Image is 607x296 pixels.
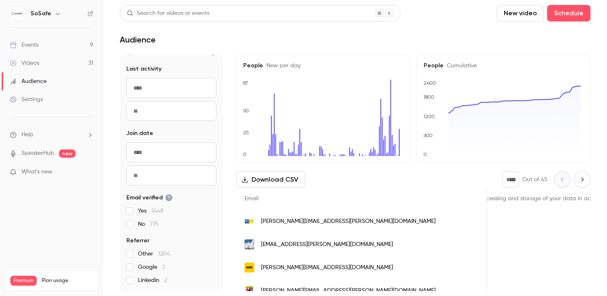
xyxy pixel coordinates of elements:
[59,149,76,158] span: new
[21,130,33,139] span: Help
[423,94,434,100] text: 1800
[126,129,153,137] span: Join date
[126,166,216,185] input: To
[10,95,43,104] div: Settings
[243,130,249,135] text: 25
[31,9,51,18] h6: SoSafe
[10,41,38,49] div: Events
[126,142,216,162] input: From
[162,264,165,270] span: 2
[10,59,39,67] div: Videos
[261,263,393,272] span: [PERSON_NAME][EMAIL_ADDRESS][DOMAIN_NAME]
[164,277,167,283] span: 2
[21,168,52,176] span: What's new
[126,101,216,121] input: To
[244,286,254,296] img: rhein-lahn.rlp.de
[497,5,544,21] button: New video
[243,108,249,114] text: 50
[443,63,477,69] span: Cumulative
[261,287,436,295] span: [PERSON_NAME][EMAIL_ADDRESS][PERSON_NAME][DOMAIN_NAME]
[423,133,433,138] text: 600
[243,62,403,70] h5: People
[522,175,548,184] p: Out of 45
[126,78,216,98] input: From
[150,221,159,227] span: 775
[547,5,590,21] button: Schedule
[263,63,301,69] span: New per day
[126,194,173,202] span: Email verified
[244,196,258,201] span: Email
[158,251,170,257] span: 1204
[574,171,590,188] button: Next page
[10,7,24,20] img: SoSafe
[243,152,247,157] text: 0
[138,250,170,258] span: Other
[423,114,435,119] text: 1200
[127,9,209,18] div: Search for videos or events
[152,208,164,214] span: 1448
[10,130,93,139] li: help-dropdown-opener
[261,217,436,226] span: [PERSON_NAME][EMAIL_ADDRESS][PERSON_NAME][DOMAIN_NAME]
[236,171,305,188] button: Download CSV
[423,152,427,157] text: 0
[244,216,254,226] img: schulverlag.ch
[261,240,393,249] span: [EMAIL_ADDRESS][PERSON_NAME][DOMAIN_NAME]
[244,239,254,249] img: hedrich.com
[10,276,37,286] span: Premium
[138,220,159,228] span: No
[21,149,54,158] a: SpeakerHub
[138,263,165,271] span: Google
[244,263,254,272] img: bbr.adac.de
[120,35,156,45] h1: Audience
[243,80,248,86] text: 87
[42,277,93,284] span: Plan usage
[126,237,149,245] span: Referrer
[138,207,164,215] span: Yes
[424,80,436,86] text: 2400
[10,77,47,85] div: Audience
[126,65,161,73] span: Last activity
[138,276,167,284] span: LinkedIn
[424,62,583,70] h5: People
